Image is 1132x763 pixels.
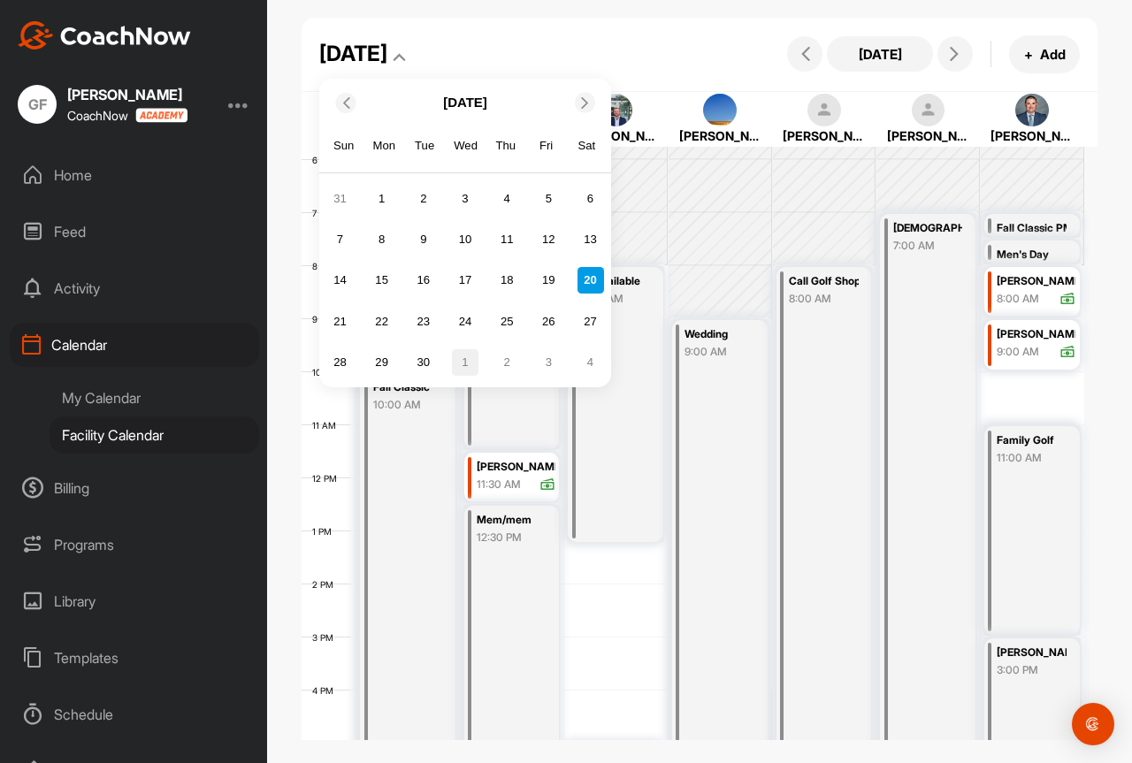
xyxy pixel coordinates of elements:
[410,226,437,253] div: Choose Tuesday, September 9th, 2025
[1009,35,1080,73] button: +Add
[452,308,478,334] div: Choose Wednesday, September 24th, 2025
[326,349,353,376] div: Choose Sunday, September 28th, 2025
[326,308,353,334] div: Choose Sunday, September 21st, 2025
[302,473,355,484] div: 12 PM
[493,308,520,334] div: Choose Thursday, September 25th, 2025
[373,134,396,157] div: Mon
[443,93,487,113] p: [DATE]
[494,134,517,157] div: Thu
[789,271,859,292] div: Call Golf Shop [PHONE_NUMBER]
[302,526,349,537] div: 1 PM
[997,662,1067,678] div: 3:00 PM
[369,308,395,334] div: Choose Monday, September 22nd, 2025
[369,186,395,212] div: Choose Monday, September 1st, 2025
[997,245,1067,265] div: Men's Day
[577,349,604,376] div: Choose Saturday, October 4th, 2025
[10,466,259,510] div: Billing
[333,134,356,157] div: Sun
[577,226,604,253] div: Choose Saturday, September 13th, 2025
[477,477,521,492] div: 11:30 AM
[477,530,547,546] div: 12:30 PM
[369,267,395,294] div: Choose Monday, September 15th, 2025
[135,108,187,123] img: CoachNow acadmey
[302,420,354,431] div: 11 AM
[493,186,520,212] div: Choose Thursday, September 4th, 2025
[997,450,1067,466] div: 11:00 AM
[997,643,1067,663] div: [PERSON_NAME] Birthday Dinner
[10,153,259,197] div: Home
[1015,94,1049,127] img: square_2188944b32105364a078cb753be2f824.jpg
[997,344,1039,360] div: 9:00 AM
[575,126,657,145] div: [PERSON_NAME]
[827,36,933,72] button: [DATE]
[581,291,651,307] div: 8:00 AM
[326,186,353,212] div: Choose Sunday, August 31st, 2025
[1072,703,1114,745] div: Open Intercom Messenger
[685,344,754,360] div: 9:00 AM
[10,692,259,736] div: Schedule
[10,523,259,567] div: Programs
[577,308,604,334] div: Choose Saturday, September 27th, 2025
[302,314,352,324] div: 9 AM
[369,349,395,376] div: Choose Monday, September 29th, 2025
[10,636,259,680] div: Templates
[912,94,945,127] img: square_default-ef6cabf814de5a2bf16c804365e32c732080f9872bdf737d349900a9daf73cf9.png
[325,183,606,378] div: month 2025-09
[319,38,387,70] div: [DATE]
[493,349,520,376] div: Choose Thursday, October 2nd, 2025
[10,210,259,254] div: Feed
[997,291,1039,307] div: 8:00 AM
[581,271,651,292] div: Unavailable
[302,367,356,378] div: 10 AM
[477,510,547,530] div: Mem/mem
[452,349,478,376] div: Choose Wednesday, October 1st, 2025
[783,126,865,145] div: [PERSON_NAME]
[997,324,1076,345] div: [PERSON_NAME]
[493,267,520,294] div: Choose Thursday, September 18th, 2025
[50,416,259,454] div: Facility Calendar
[990,126,1073,145] div: [PERSON_NAME]
[302,738,351,749] div: 5 PM
[50,379,259,416] div: My Calendar
[535,308,562,334] div: Choose Friday, September 26th, 2025
[302,685,351,696] div: 4 PM
[18,21,191,50] img: CoachNow
[452,267,478,294] div: Choose Wednesday, September 17th, 2025
[410,308,437,334] div: Choose Tuesday, September 23rd, 2025
[373,397,443,413] div: 10:00 AM
[703,94,737,127] img: square_6c8f0e0a31fe28570eabc462bee4daaf.jpg
[10,579,259,623] div: Library
[18,85,57,124] div: GF
[477,457,555,477] div: [PERSON_NAME]
[10,323,259,367] div: Calendar
[577,186,604,212] div: Choose Saturday, September 6th, 2025
[535,134,558,157] div: Fri
[493,226,520,253] div: Choose Thursday, September 11th, 2025
[577,267,604,294] div: Choose Saturday, September 20th, 2025
[67,108,187,123] div: CoachNow
[369,226,395,253] div: Choose Monday, September 8th, 2025
[410,349,437,376] div: Choose Tuesday, September 30th, 2025
[452,226,478,253] div: Choose Wednesday, September 10th, 2025
[997,431,1067,451] div: Family Golf
[452,186,478,212] div: Choose Wednesday, September 3rd, 2025
[302,261,352,271] div: 8 AM
[997,271,1076,292] div: [PERSON_NAME] [PERSON_NAME]
[887,126,969,145] div: [PERSON_NAME] [PERSON_NAME]
[535,226,562,253] div: Choose Friday, September 12th, 2025
[326,267,353,294] div: Choose Sunday, September 14th, 2025
[576,134,599,157] div: Sat
[893,238,963,254] div: 7:00 AM
[454,134,477,157] div: Wed
[997,218,1067,239] div: Fall Classic PM TTs
[302,579,351,590] div: 2 PM
[410,267,437,294] div: Choose Tuesday, September 16th, 2025
[326,226,353,253] div: Choose Sunday, September 7th, 2025
[413,134,436,157] div: Tue
[789,291,859,307] div: 8:00 AM
[600,94,633,127] img: square_446d4912c97095f53e069ee915ff1568.jpg
[302,632,351,643] div: 3 PM
[10,266,259,310] div: Activity
[685,324,754,345] div: Wedding
[535,267,562,294] div: Choose Friday, September 19th, 2025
